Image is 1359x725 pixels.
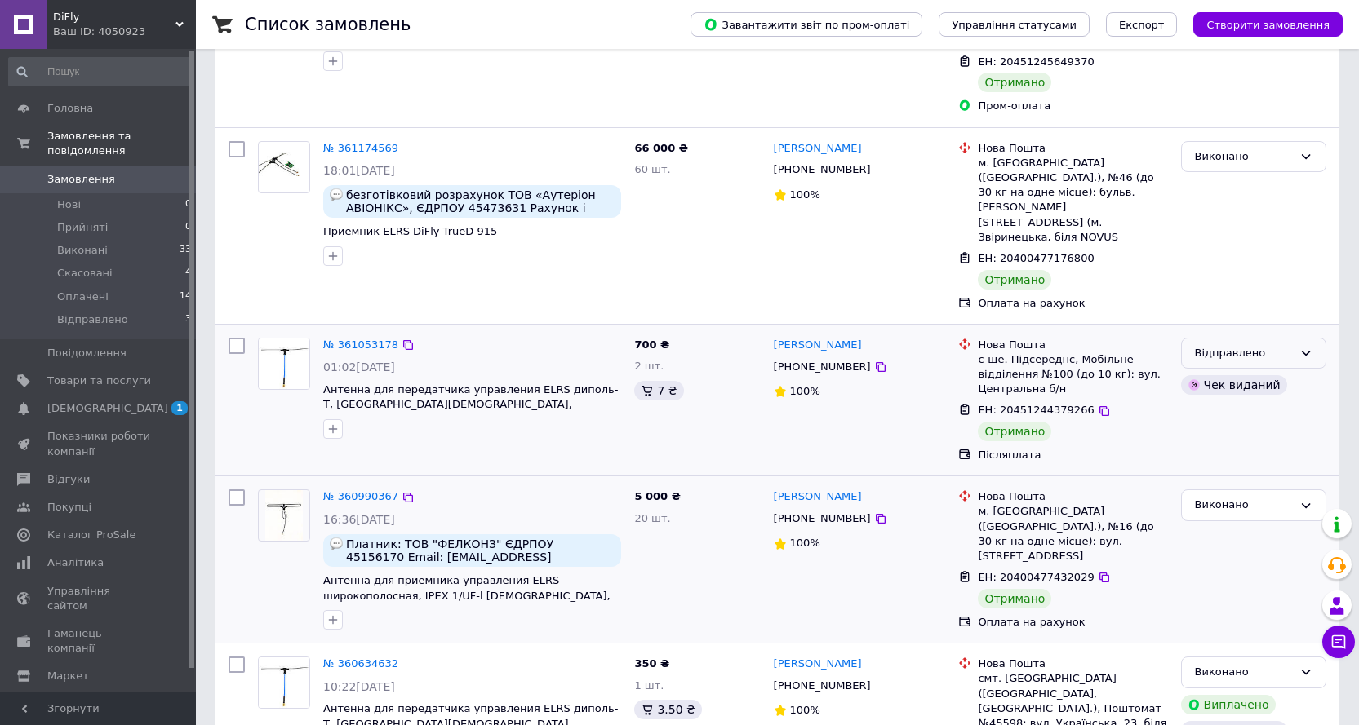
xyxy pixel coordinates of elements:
div: Отримано [978,73,1051,92]
button: Управління статусами [939,12,1090,37]
div: Нова Пошта [978,141,1167,156]
a: Антенна для передатчика управления ELRS диполь-Т, [GEOGRAPHIC_DATA][DEMOGRAPHIC_DATA], [GEOGRAPHI... [323,383,618,426]
span: Відправлено [57,312,128,327]
span: Показники роботи компанії [47,429,151,458]
button: Створити замовлення [1193,12,1343,37]
a: Фото товару [258,656,310,709]
span: 350 ₴ [634,657,669,670]
div: Нова Пошта [978,489,1167,504]
div: м. [GEOGRAPHIC_DATA] ([GEOGRAPHIC_DATA].), №16 (до 30 кг на одне місце): вул. [STREET_ADDRESS] [978,504,1167,564]
span: Оплачені [57,290,109,304]
div: Відправлено [1195,345,1293,362]
a: Фото товару [258,141,310,193]
a: [PERSON_NAME] [774,489,862,505]
span: 0 [185,197,191,212]
span: 100% [790,188,820,201]
img: Фото товару [259,657,309,708]
img: :speech_balloon: [330,537,343,550]
span: 2 шт. [634,360,664,372]
input: Пошук [8,57,193,86]
span: Прийняті [57,220,108,235]
button: Чат з покупцем [1322,626,1355,658]
span: Маркет [47,669,89,683]
span: ЕН: 20451244379266 [978,404,1094,416]
span: 33 [180,243,191,258]
span: 60 шт. [634,163,670,175]
span: Покупці [47,500,91,515]
img: Фото товару [265,490,304,541]
a: Приемник ELRS DiFly TrueD 915 [323,225,497,237]
span: 1 шт. [634,679,664,692]
a: № 360990367 [323,490,398,502]
div: [PHONE_NUMBER] [771,159,874,180]
span: 700 ₴ [634,338,669,351]
span: 4 [185,266,191,281]
span: 18:01[DATE] [323,164,395,177]
button: Експорт [1106,12,1178,37]
span: Гаманець компанії [47,626,151,656]
div: Виконано [1195,664,1293,681]
a: № 360634632 [323,657,398,670]
span: Експорт [1119,19,1165,31]
div: Отримано [978,589,1051,608]
div: Нова Пошта [978,656,1167,671]
span: ЕН: 20400477432029 [978,571,1094,583]
span: Управління сайтом [47,584,151,613]
a: [PERSON_NAME] [774,141,862,157]
span: 3 [185,312,191,327]
div: Ваш ID: 4050923 [53,24,196,39]
span: Товари та послуги [47,374,151,388]
span: Антенна для приемника управления ELRS широкополосная, IPEX 1/UF-l [DEMOGRAPHIC_DATA], RX, 850-102... [323,574,611,617]
span: Відгуки [47,472,90,487]
span: Виконані [57,243,108,258]
a: [PERSON_NAME] [774,656,862,672]
a: № 361174569 [323,142,398,154]
div: [PHONE_NUMBER] [771,675,874,696]
span: Замовлення [47,172,115,187]
div: Оплата на рахунок [978,296,1167,311]
span: DiFly [53,10,175,24]
div: с-ще. Підсереднє, Мобільне відділення №100 (до 10 кг): вул. Центральна б/н [978,352,1167,397]
span: Завантажити звіт по пром-оплаті [704,17,909,32]
span: Управління статусами [952,19,1077,31]
span: Повідомлення [47,346,127,360]
div: [PHONE_NUMBER] [771,356,874,378]
span: ЕН: 20451245649370 [978,55,1094,68]
img: :speech_balloon: [330,188,343,201]
span: Платник: ТОВ "ФЕЛКОНЗ" ЄДРПОУ 45156170 Еmail: [EMAIL_ADDRESS][DOMAIN_NAME] Отримувач: [PERSON_NAM... [346,537,615,564]
span: безготівковий розрахунок ТОВ «Аутеріон АВІОНІКС», ЄДРПОУ 45473631 Рахунок і копії установчих доку... [346,188,615,214]
div: Оплата на рахунок [978,615,1167,630]
span: 100% [790,537,820,549]
span: Скасовані [57,266,113,281]
div: Пром-оплата [978,99,1167,113]
span: [DEMOGRAPHIC_DATA] [47,401,168,416]
span: Головна [47,101,93,116]
span: 14 [180,290,191,304]
div: Нова Пошта [978,338,1167,352]
div: Післяплата [978,448,1167,462]
span: ЕН: 20400477176800 [978,252,1094,264]
span: 10:22[DATE] [323,680,395,693]
button: Завантажити звіт по пром-оплаті [691,12,922,37]
a: Фото товару [258,489,310,542]
span: 100% [790,385,820,397]
img: Фото товару [259,338,309,389]
span: Замовлення та повідомлення [47,129,196,158]
a: [PERSON_NAME] [774,338,862,353]
div: Отримано [978,270,1051,290]
span: 0 [185,220,191,235]
span: 5 000 ₴ [634,490,680,502]
div: м. [GEOGRAPHIC_DATA] ([GEOGRAPHIC_DATA].), №46 (до 30 кг на одне місце): бульв. [PERSON_NAME][STR... [978,156,1167,245]
span: Нові [57,197,81,212]
span: 16:36[DATE] [323,513,395,526]
span: 66 000 ₴ [634,142,687,154]
span: 1 [171,401,188,415]
div: [PHONE_NUMBER] [771,508,874,529]
div: 3.50 ₴ [634,700,701,719]
div: Виплачено [1181,695,1276,714]
span: 20 шт. [634,512,670,524]
span: Створити замовлення [1206,19,1330,31]
span: 100% [790,704,820,716]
